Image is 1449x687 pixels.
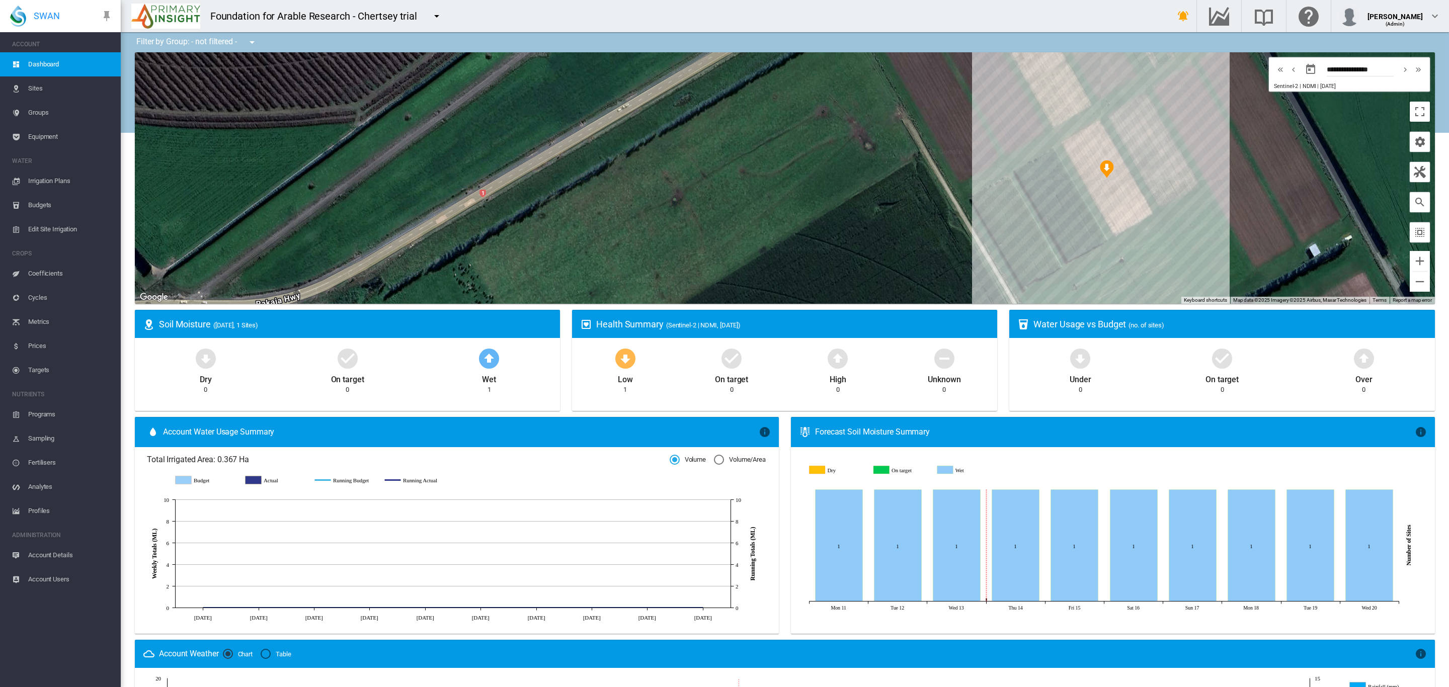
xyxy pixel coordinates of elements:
[736,562,739,568] tspan: 4
[28,499,113,523] span: Profiles
[423,606,427,610] circle: Running Actual 9 Jul 0
[1079,385,1082,394] div: 0
[759,426,771,438] md-icon: icon-information
[1414,196,1426,208] md-icon: icon-magnify
[1207,10,1231,22] md-icon: Go to the Data Hub
[1410,272,1430,292] button: Zoom out
[28,217,113,241] span: Edit Site Irrigation
[1415,426,1427,438] md-icon: icon-information
[159,318,552,330] div: Soil Moisture
[826,346,850,370] md-icon: icon-arrow-up-bold-circle
[1301,59,1321,79] button: md-calendar
[1233,297,1367,303] span: Map data ©2025 Imagery ©2025 Airbus, Maxar Technologies
[1100,160,1114,178] div: NDMI: Soil Moisture Probe Trial
[12,36,113,52] span: ACCOUNT
[194,346,218,370] md-icon: icon-arrow-down-bold-circle
[147,454,670,465] span: Total Irrigated Area: 0.367 Ha
[1173,6,1193,26] button: icon-bell-ring
[28,334,113,358] span: Prices
[1414,136,1426,148] md-icon: icon-cog
[315,476,375,485] g: Running Budget
[12,386,113,402] span: NUTRIENTS
[1317,83,1335,90] span: | [DATE]
[1110,490,1157,602] g: Wet Aug 16, 2025 1
[213,321,258,329] span: ([DATE], 1 Sites)
[1399,63,1412,75] button: icon-chevron-right
[730,385,734,394] div: 0
[305,615,323,621] tspan: [DATE]
[933,490,980,602] g: Wet Aug 13, 2025 1
[891,605,904,611] tspan: Tue 12
[618,370,633,385] div: Low
[1243,605,1259,611] tspan: Mon 18
[590,606,594,610] circle: Running Actual 30 Jul 0
[580,318,592,330] md-icon: icon-heart-box-outline
[1410,251,1430,271] button: Zoom in
[250,615,268,621] tspan: [DATE]
[312,606,316,610] circle: Running Actual 25 Jun 0
[12,153,113,169] span: WATER
[28,543,113,567] span: Account Details
[28,358,113,382] span: Targets
[385,476,445,485] g: Running Actual
[1297,10,1321,22] md-icon: Click here for help
[749,527,756,581] tspan: Running Totals (ML)
[1184,297,1227,304] button: Keyboard shortcuts
[12,527,113,543] span: ADMINISTRATION
[137,291,171,304] img: Google
[1210,346,1234,370] md-icon: icon-checkbox-marked-circle
[1362,385,1365,394] div: 0
[715,370,748,385] div: On target
[246,476,305,485] g: Actual
[257,606,261,610] circle: Running Actual 18 Jun 0
[694,615,712,621] tspan: [DATE]
[666,321,741,329] span: (Sentinel-2 | NDMI, [DATE])
[28,101,113,125] span: Groups
[948,605,963,611] tspan: Wed 13
[28,310,113,334] span: Metrics
[34,10,60,22] span: SWAN
[167,519,170,525] tspan: 8
[1129,321,1164,329] span: (no. of sites)
[942,385,946,394] div: 0
[719,346,744,370] md-icon: icon-checkbox-marked-circle
[583,615,601,621] tspan: [DATE]
[1069,605,1081,611] tspan: Fri 15
[1413,63,1424,75] md-icon: icon-chevron-double-right
[1287,63,1300,75] button: icon-chevron-left
[623,385,627,394] div: 1
[736,583,738,589] tspan: 2
[1414,226,1426,238] md-icon: icon-select-all
[151,529,158,579] tspan: Weekly Totals (ML)
[815,490,862,602] g: Wet Aug 11, 2025 1
[736,605,739,611] tspan: 0
[167,562,170,568] tspan: 4
[928,370,960,385] div: Unknown
[1386,21,1405,27] span: (Admin)
[939,466,996,475] g: Wet
[28,475,113,499] span: Analytes
[488,385,491,394] div: 1
[336,346,360,370] md-icon: icon-checkbox-marked-circle
[1033,318,1426,330] div: Water Usage vs Budget
[28,262,113,286] span: Coefficients
[261,649,291,659] md-radio-button: Table
[28,426,113,451] span: Sampling
[28,76,113,101] span: Sites
[1410,102,1430,122] button: Toggle fullscreen view
[28,451,113,475] span: Fertilisers
[242,32,262,52] button: icon-menu-down
[28,286,113,310] span: Cycles
[596,318,989,330] div: Health Summary
[1068,346,1092,370] md-icon: icon-arrow-down-bold-circle
[28,52,113,76] span: Dashboard
[167,540,170,546] tspan: 6
[1286,490,1334,602] g: Wet Aug 19, 2025 1
[427,6,447,26] button: icon-menu-down
[331,370,364,385] div: On target
[201,606,205,610] circle: Running Actual 11 Jun 0
[701,606,705,610] circle: Running Actual 13 Aug 0
[163,426,759,438] span: Account Water Usage Summary
[1361,605,1377,611] tspan: Wed 20
[613,346,637,370] md-icon: icon-arrow-down-bold-circle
